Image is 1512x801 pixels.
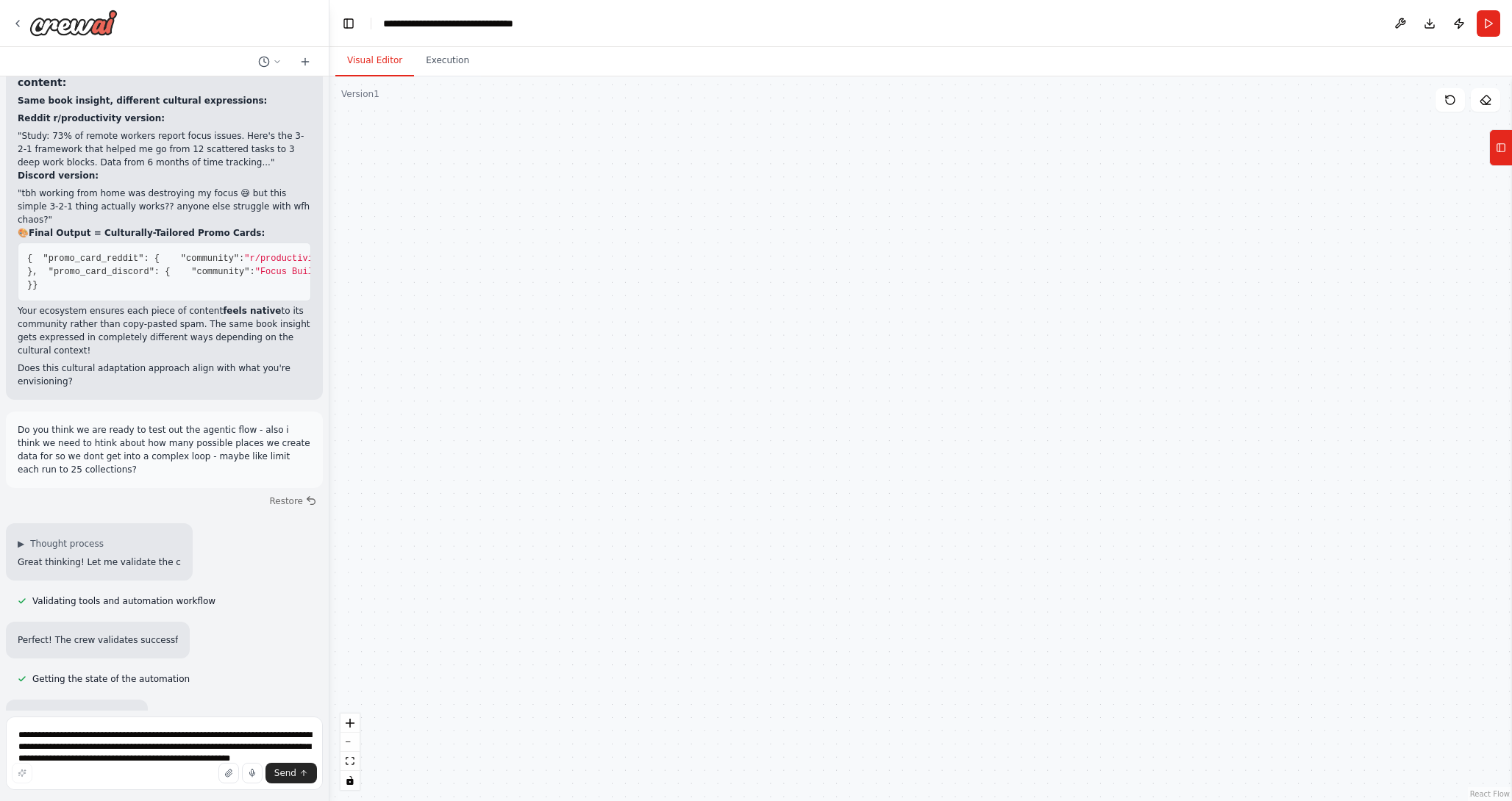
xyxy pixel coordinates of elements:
button: zoom in [340,714,360,733]
span: { [27,254,32,264]
span: : [239,254,244,264]
strong: Same book insight, different cultural expressions: [18,96,267,106]
h2: 🎨 [18,226,311,240]
span: : { [143,254,160,264]
span: Thought process [30,538,104,550]
strong: Reddit r/productivity version: [18,113,165,123]
button: Click to speak your automation idea [242,763,263,783]
button: Hide left sidebar [338,13,359,34]
span: } [27,280,32,290]
span: Validating tools and automation workflow [32,595,215,607]
span: }, [27,267,38,277]
strong: Final Output = Culturally-Tailored Promo Cards: [29,228,265,238]
span: ▶ [18,538,24,550]
span: "community" [191,267,249,277]
span: Send [274,767,296,779]
button: Send [265,763,317,783]
strong: Discord version: [18,170,99,181]
button: fit view [340,752,360,771]
button: ▶Thought process [18,538,104,550]
button: toggle interactivity [340,771,360,790]
span: "Focus Builders Discord" [255,267,382,277]
span: : { [154,267,171,277]
p: Does this cultural adaptation approach align with what you're envisioning? [18,362,311,388]
button: Restore [263,491,323,511]
div: React Flow controls [340,714,360,790]
p: Great thinking! Let me validate the c [18,556,181,569]
div: Version 1 [341,88,379,100]
nav: breadcrumb [383,16,580,31]
span: "r/productivity" [244,254,329,264]
span: "community" [181,254,239,264]
button: Execution [414,46,481,76]
button: zoom out [340,733,360,752]
button: Switch to previous chat [252,53,288,71]
textarea: To enrich screen reader interactions, please activate Accessibility in Grammarly extension settings [6,716,323,790]
img: Logo [29,10,118,36]
p: "Study: 73% of remote workers report focus issues. Here's the 3-2-1 framework that helped me go f... [18,129,311,169]
p: Perfect! The crew validates successf [18,633,178,647]
strong: feels native [223,306,281,316]
a: React Flow attribution [1470,790,1510,798]
span: "promo_card_discord" [49,267,154,277]
p: Do you think we are ready to test out the agentic flow - also i think we need to htink about how ... [18,423,311,476]
span: Getting the state of the automation [32,673,190,685]
button: Visual Editor [335,46,414,76]
span: "promo_card_reddit" [43,254,144,264]
span: } [32,280,38,290]
p: Your ecosystem ensures each piece of content to its community rather than copy-pasted spam. The s... [18,304,311,357]
button: Upload files [218,763,239,783]
button: Improve this prompt [12,763,32,783]
button: Start a new chat [293,53,317,71]
span: : [249,267,254,277]
p: "tbh working from home was destroying my focus 😅 but this simple 3-2-1 thing actually works?? any... [18,187,311,226]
